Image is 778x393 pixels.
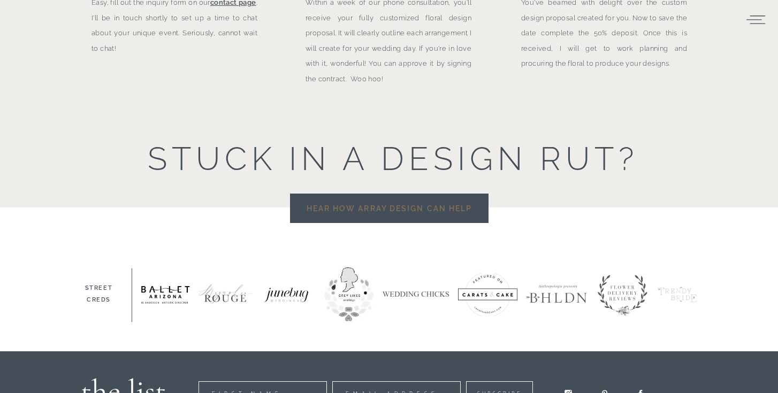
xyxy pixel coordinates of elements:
[304,41,349,48] span: Subscribe
[74,282,123,308] h3: street creds
[293,32,360,57] button: Subscribe
[303,201,475,215] a: Hear How Array Design Can Help
[140,127,638,182] h2: Stuck in a design Rut?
